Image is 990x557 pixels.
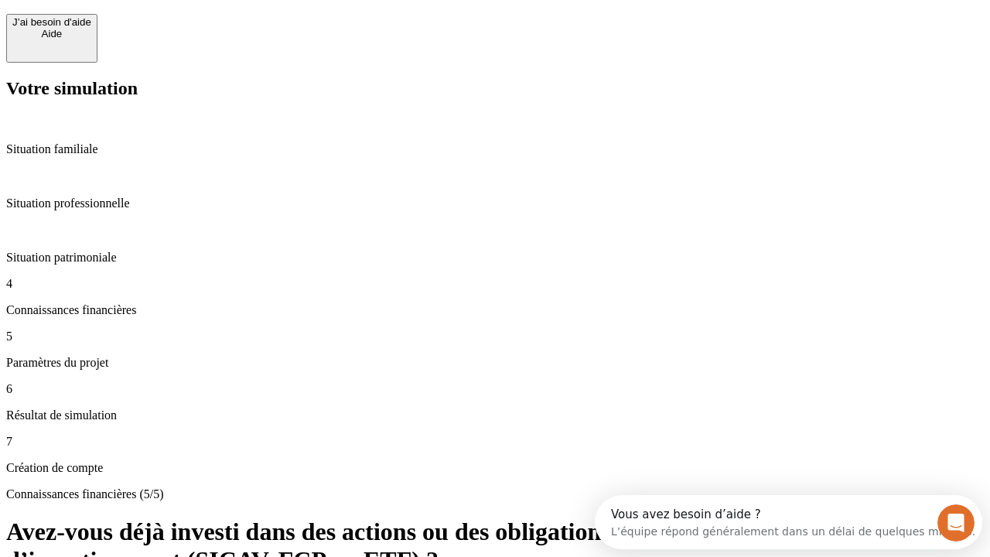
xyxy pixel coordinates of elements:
[6,78,984,99] h2: Votre simulation
[6,251,984,265] p: Situation patrimoniale
[6,330,984,343] p: 5
[6,6,426,49] div: Ouvrir le Messenger Intercom
[16,13,381,26] div: Vous avez besoin d’aide ?
[6,303,984,317] p: Connaissances financières
[937,504,975,542] iframe: Intercom live chat
[6,196,984,210] p: Situation professionnelle
[6,142,984,156] p: Situation familiale
[6,487,984,501] p: Connaissances financières (5/5)
[6,408,984,422] p: Résultat de simulation
[6,277,984,291] p: 4
[595,495,982,549] iframe: Intercom live chat discovery launcher
[16,26,381,42] div: L’équipe répond généralement dans un délai de quelques minutes.
[6,461,984,475] p: Création de compte
[6,356,984,370] p: Paramètres du projet
[12,28,91,39] div: Aide
[6,435,984,449] p: 7
[6,382,984,396] p: 6
[6,14,97,63] button: J’ai besoin d'aideAide
[12,16,91,28] div: J’ai besoin d'aide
